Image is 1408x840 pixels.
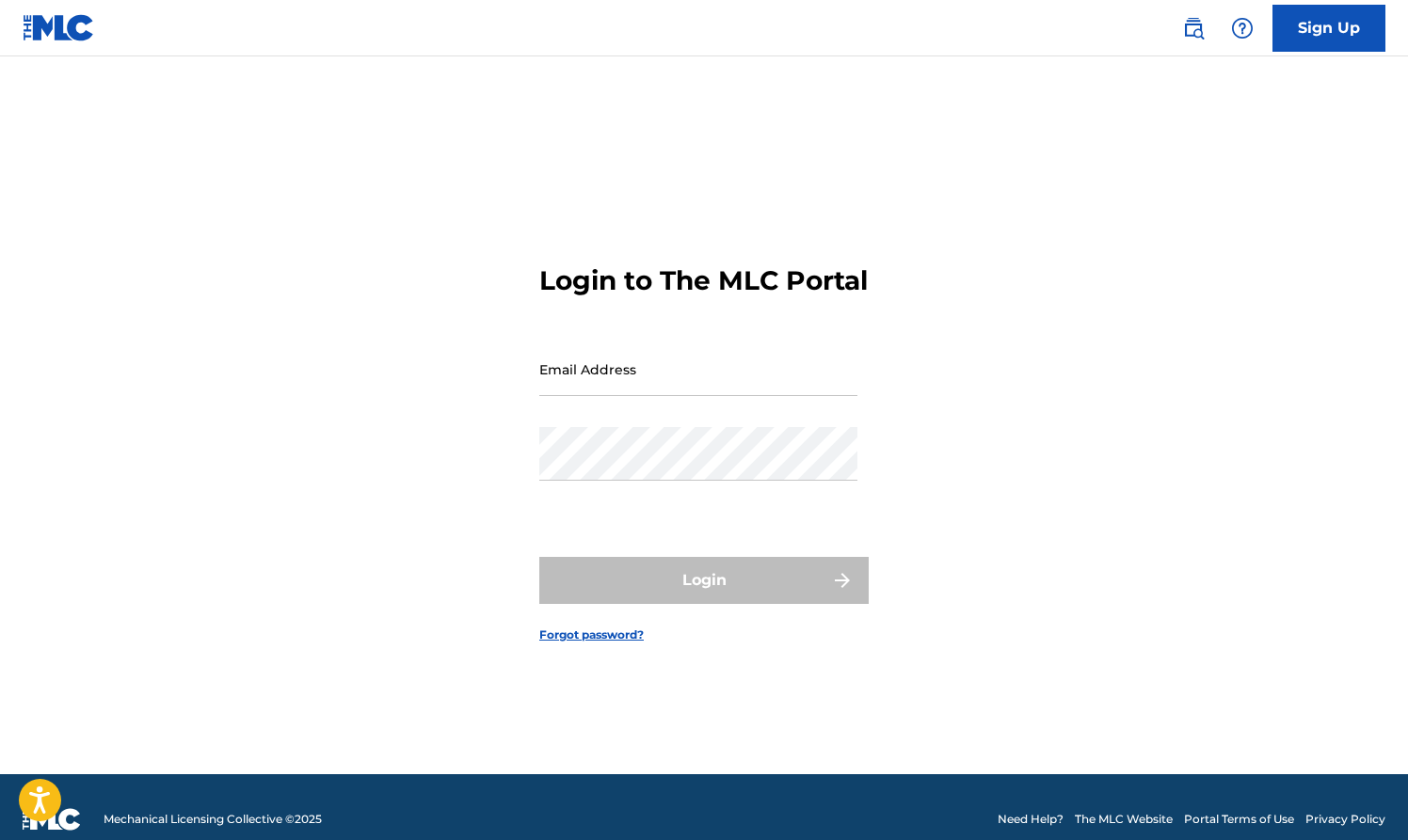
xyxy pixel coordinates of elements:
img: logo [23,808,81,831]
a: Sign Up [1272,5,1385,52]
div: Help [1224,9,1261,47]
img: MLC Logo [23,14,95,41]
a: The MLC Website [1075,811,1173,828]
img: help [1231,17,1254,40]
img: search [1182,17,1205,40]
a: Forgot password? [539,626,644,643]
span: Mechanical Licensing Collective © 2025 [104,811,322,828]
a: Privacy Policy [1305,811,1385,828]
h3: Login to The MLC Portal [539,264,868,297]
a: Need Help? [998,811,1064,828]
a: Public Search [1175,9,1212,47]
a: Portal Terms of Use [1184,811,1294,828]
